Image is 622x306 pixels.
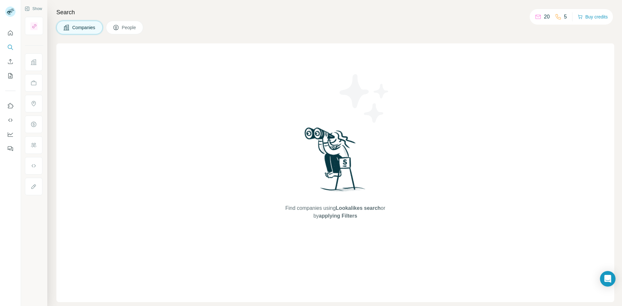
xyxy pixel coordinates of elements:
[122,24,137,31] span: People
[578,12,608,21] button: Buy credits
[600,271,616,287] div: Open Intercom Messenger
[5,70,16,82] button: My lists
[564,13,567,21] p: 5
[56,8,614,17] h4: Search
[283,204,387,220] span: Find companies using or by
[5,56,16,67] button: Enrich CSV
[72,24,96,31] span: Companies
[335,69,394,128] img: Surfe Illustration - Stars
[336,205,381,211] span: Lookalikes search
[5,100,16,112] button: Use Surfe on LinkedIn
[20,4,47,14] button: Show
[5,27,16,39] button: Quick start
[319,213,357,219] span: applying Filters
[5,114,16,126] button: Use Surfe API
[5,129,16,140] button: Dashboard
[5,143,16,154] button: Feedback
[5,41,16,53] button: Search
[302,126,369,198] img: Surfe Illustration - Woman searching with binoculars
[544,13,550,21] p: 20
